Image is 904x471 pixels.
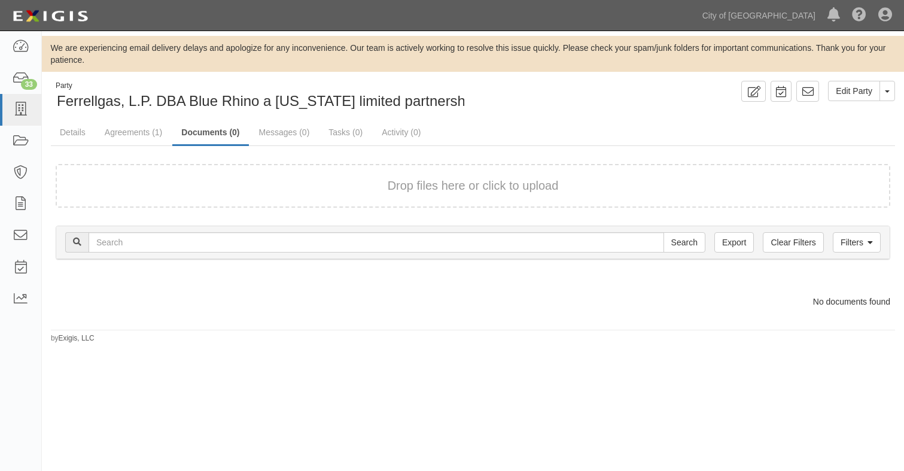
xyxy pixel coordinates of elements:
[21,79,37,90] div: 33
[319,120,372,144] a: Tasks (0)
[56,81,477,91] div: Party
[714,232,754,253] a: Export
[828,81,880,101] a: Edit Party
[51,120,95,144] a: Details
[388,177,559,195] button: Drop files here or click to upload
[51,81,464,111] div: Ferrellgas, L.P. DBA Blue Rhino a Delaware limited partnership
[833,232,881,253] a: Filters
[96,120,171,144] a: Agreements (1)
[852,8,866,23] i: Help Center - Complianz
[59,334,95,342] a: Exigis, LLC
[663,232,705,253] input: Search
[373,120,430,144] a: Activity (0)
[9,5,92,27] img: logo-5460c22ac91f19d4615b14bd174203de0afe785f0fc80cf4dbbc73dc1793850b.png
[47,296,899,308] div: No documents found
[51,333,95,344] small: by
[89,232,664,253] input: Search
[57,93,477,109] span: Ferrellgas, L.P. DBA Blue Rhino a [US_STATE] limited partnership
[42,42,904,66] div: We are experiencing email delivery delays and apologize for any inconvenience. Our team is active...
[172,120,248,146] a: Documents (0)
[250,120,319,144] a: Messages (0)
[696,4,821,28] a: City of [GEOGRAPHIC_DATA]
[763,232,823,253] a: Clear Filters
